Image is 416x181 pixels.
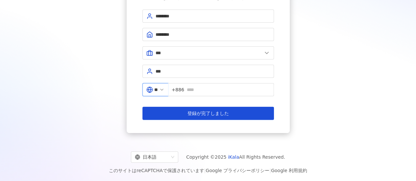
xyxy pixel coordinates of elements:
[204,168,206,173] span: |
[271,168,307,173] a: Google 利用規約
[172,86,184,93] span: +886
[135,152,168,162] div: 日本語
[109,167,307,174] span: このサイトはreCAPTCHAで保護されています
[142,107,274,120] button: 登録が完了しました
[186,153,285,161] span: Copyright © 2025 All Rights Reserved.
[187,111,229,116] span: 登録が完了しました
[269,168,271,173] span: |
[228,154,239,160] a: iKala
[206,168,269,173] a: Google プライバシーポリシー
